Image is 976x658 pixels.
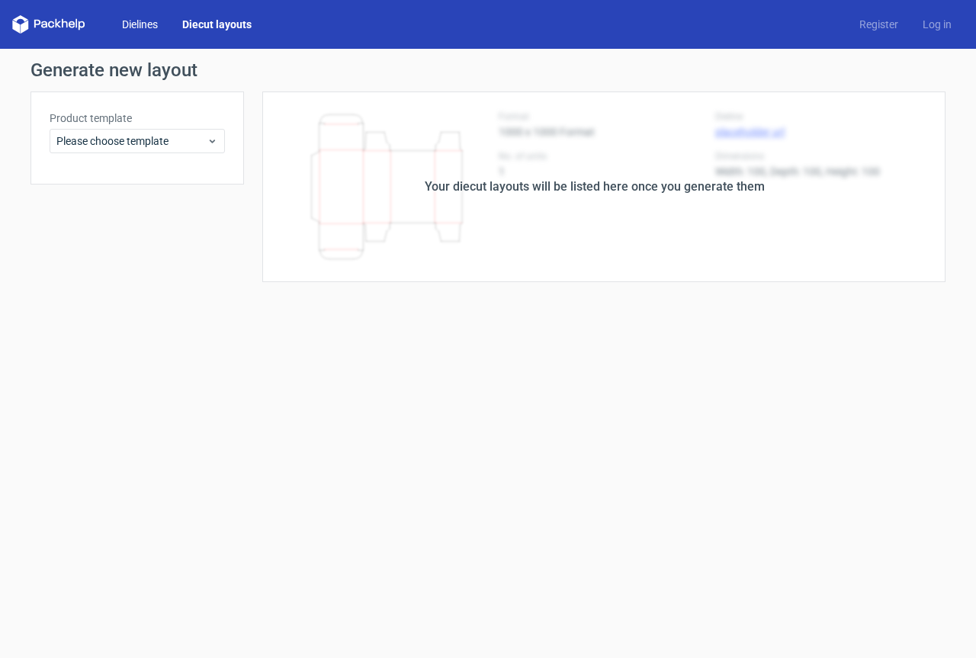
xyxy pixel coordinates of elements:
h1: Generate new layout [30,61,945,79]
a: Diecut layouts [170,17,264,32]
label: Product template [50,111,225,126]
a: Dielines [110,17,170,32]
div: Your diecut layouts will be listed here once you generate them [425,178,765,196]
span: Please choose template [56,133,207,149]
a: Log in [910,17,964,32]
a: Register [847,17,910,32]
